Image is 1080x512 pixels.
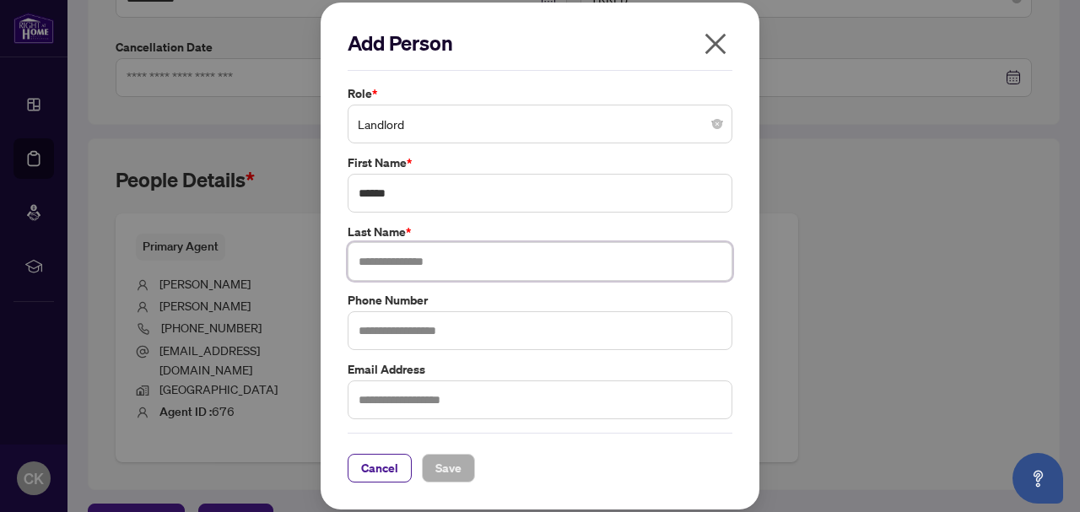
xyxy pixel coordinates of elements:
[348,84,732,103] label: Role
[358,108,722,140] span: Landlord
[348,360,732,379] label: Email Address
[348,454,412,482] button: Cancel
[1012,453,1063,504] button: Open asap
[348,154,732,172] label: First Name
[702,30,729,57] span: close
[348,291,732,310] label: Phone Number
[348,30,732,57] h2: Add Person
[361,455,398,482] span: Cancel
[712,119,722,129] span: close-circle
[422,454,475,482] button: Save
[348,223,732,241] label: Last Name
